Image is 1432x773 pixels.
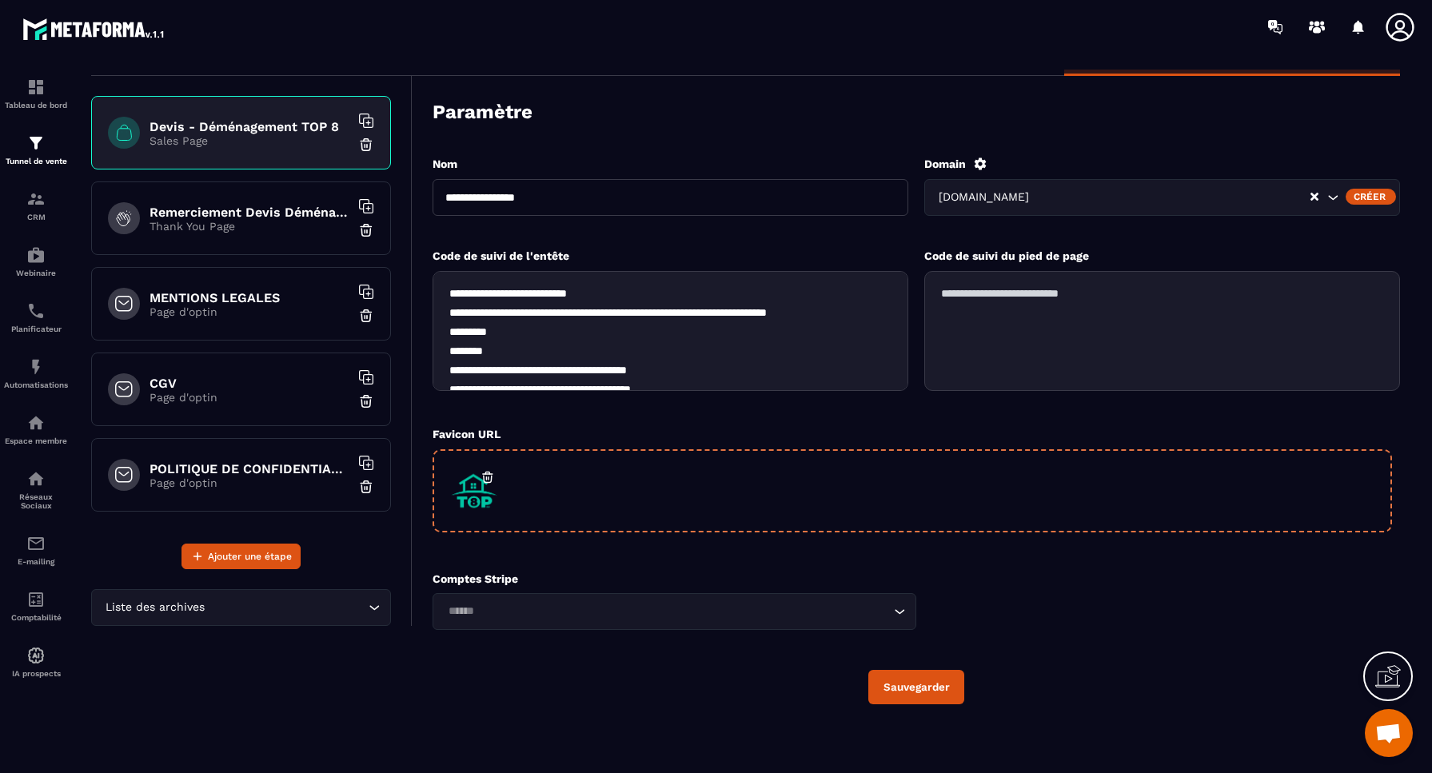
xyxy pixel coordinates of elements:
input: Search for option [443,603,890,620]
img: formation [26,189,46,209]
p: Tableau de bord [4,101,68,110]
a: emailemailE-mailing [4,522,68,578]
p: Automatisations [4,381,68,389]
span: Ajouter une étape [208,548,292,564]
img: email [26,534,46,553]
img: trash [358,479,374,495]
img: formation [26,78,46,97]
p: Réseaux Sociaux [4,492,68,510]
h3: Paramètre [433,101,533,123]
p: Comptabilité [4,613,68,622]
h6: MENTIONS LEGALES [150,290,349,305]
img: automations [26,357,46,377]
p: Thank You Page [150,220,349,233]
p: Page d'optin [150,476,349,489]
p: CRM [4,213,68,221]
span: Liste des archives [102,599,208,616]
img: scheduler [26,301,46,321]
a: formationformationCRM [4,177,68,233]
a: Ouvrir le chat [1365,709,1413,757]
input: Search for option [1032,189,1309,206]
img: trash [358,393,374,409]
img: formation [26,133,46,153]
img: automations [26,413,46,432]
p: Sales Page [150,134,349,147]
a: accountantaccountantComptabilité [4,578,68,634]
label: Domain [924,157,966,170]
p: Tunnel de vente [4,157,68,165]
a: formationformationTunnel de vente [4,122,68,177]
img: automations [26,245,46,265]
div: Search for option [924,179,1400,216]
img: trash [358,222,374,238]
label: Code de suivi de l'entête [433,249,569,262]
img: social-network [26,469,46,488]
p: Page d'optin [150,305,349,318]
button: Clear Selected [1310,191,1318,203]
p: Planificateur [4,325,68,333]
h6: CGV [150,376,349,391]
a: social-networksocial-networkRéseaux Sociaux [4,457,68,522]
p: Page d'optin [150,391,349,404]
a: formationformationTableau de bord [4,66,68,122]
div: Search for option [433,593,916,630]
button: Sauvegarder [868,670,964,704]
img: automations [26,646,46,665]
img: trash [358,137,374,153]
a: automationsautomationsEspace membre [4,401,68,457]
p: Espace membre [4,436,68,445]
label: Code de suivi du pied de page [924,249,1089,262]
button: Ajouter une étape [181,544,301,569]
div: Search for option [91,589,391,626]
h6: POLITIQUE DE CONFIDENTIALITE [150,461,349,476]
a: schedulerschedulerPlanificateur [4,289,68,345]
img: logo [22,14,166,43]
span: [DOMAIN_NAME] [935,189,1032,206]
a: automationsautomationsWebinaire [4,233,68,289]
p: E-mailing [4,557,68,566]
div: Créer [1346,189,1396,205]
input: Search for option [208,599,365,616]
p: Comptes Stripe [433,572,916,585]
p: IA prospects [4,669,68,678]
label: Nom [433,157,457,170]
h6: Remerciement Devis Déménagement Top 8 [150,205,349,220]
p: Webinaire [4,269,68,277]
label: Favicon URL [433,428,501,440]
img: accountant [26,590,46,609]
h6: Devis - Déménagement TOP 8 [150,119,349,134]
a: automationsautomationsAutomatisations [4,345,68,401]
img: trash [358,308,374,324]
